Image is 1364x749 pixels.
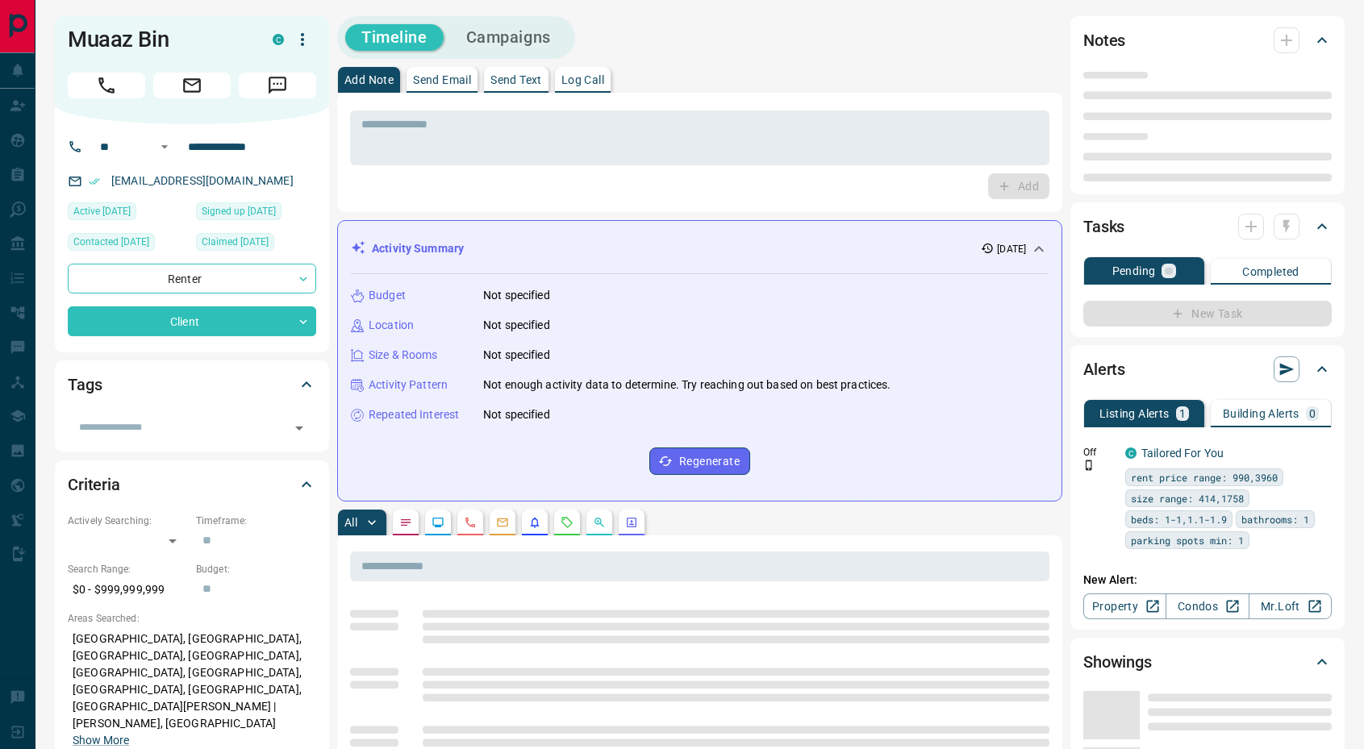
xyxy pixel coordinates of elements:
[68,576,188,603] p: $0 - $999,999,999
[73,732,129,749] button: Show More
[1125,447,1137,459] div: condos.ca
[68,465,316,504] div: Criteria
[155,137,174,156] button: Open
[369,406,459,423] p: Repeated Interest
[432,516,444,529] svg: Lead Browsing Activity
[483,317,550,334] p: Not specified
[239,73,316,98] span: Message
[1083,593,1166,619] a: Property
[68,264,316,293] div: Renter
[1083,27,1125,53] h2: Notes
[561,74,604,85] p: Log Call
[1309,408,1316,419] p: 0
[369,317,414,334] p: Location
[464,516,477,529] svg: Calls
[1083,643,1332,681] div: Showings
[68,202,188,225] div: Mon Jul 14 2025
[1083,649,1152,675] h2: Showings
[202,234,269,250] span: Claimed [DATE]
[68,562,188,576] p: Search Range:
[288,417,311,439] button: Open
[1083,214,1124,239] h2: Tasks
[89,176,100,187] svg: Email Verified
[483,347,550,364] p: Not specified
[111,174,294,187] a: [EMAIL_ADDRESS][DOMAIN_NAME]
[1131,490,1244,506] span: size range: 414,1758
[73,203,131,219] span: Active [DATE]
[593,516,606,529] svg: Opportunities
[483,377,891,393] p: Not enough activity data to determine. Try reaching out based on best practices.
[1131,532,1244,548] span: parking spots min: 1
[372,240,464,257] p: Activity Summary
[68,514,188,528] p: Actively Searching:
[369,377,448,393] p: Activity Pattern
[399,516,412,529] svg: Notes
[496,516,509,529] svg: Emails
[528,516,541,529] svg: Listing Alerts
[1083,356,1125,382] h2: Alerts
[1112,265,1156,277] p: Pending
[483,287,550,304] p: Not specified
[68,306,316,336] div: Client
[369,347,438,364] p: Size & Rooms
[68,472,120,497] h2: Criteria
[1083,21,1332,60] div: Notes
[196,514,316,528] p: Timeframe:
[1166,593,1249,619] a: Condos
[345,24,444,51] button: Timeline
[273,34,284,45] div: condos.ca
[344,517,357,528] p: All
[1241,511,1309,527] span: bathrooms: 1
[490,74,542,85] p: Send Text
[1242,266,1299,277] p: Completed
[68,233,188,256] div: Fri Mar 15 2024
[1131,511,1227,527] span: beds: 1-1,1.1-1.9
[1083,350,1332,389] div: Alerts
[196,562,316,576] p: Budget:
[450,24,567,51] button: Campaigns
[68,73,145,98] span: Call
[1249,593,1332,619] a: Mr.Loft
[68,611,316,626] p: Areas Searched:
[196,202,316,225] div: Fri Nov 03 2023
[649,447,750,475] button: Regenerate
[997,242,1026,256] p: [DATE]
[68,372,102,397] h2: Tags
[1223,408,1299,419] p: Building Alerts
[1083,207,1332,246] div: Tasks
[1099,408,1170,419] p: Listing Alerts
[1141,447,1224,460] a: Tailored For You
[68,27,248,52] h1: Muaaz Bin
[1083,445,1116,460] p: Off
[483,406,550,423] p: Not specified
[202,203,276,219] span: Signed up [DATE]
[344,74,394,85] p: Add Note
[196,233,316,256] div: Sat Nov 04 2023
[153,73,231,98] span: Email
[1179,408,1186,419] p: 1
[369,287,406,304] p: Budget
[351,234,1049,264] div: Activity Summary[DATE]
[1083,572,1332,589] p: New Alert:
[1083,460,1095,471] svg: Push Notification Only
[561,516,574,529] svg: Requests
[413,74,471,85] p: Send Email
[1131,469,1278,485] span: rent price range: 990,3960
[73,234,149,250] span: Contacted [DATE]
[68,365,316,404] div: Tags
[625,516,638,529] svg: Agent Actions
